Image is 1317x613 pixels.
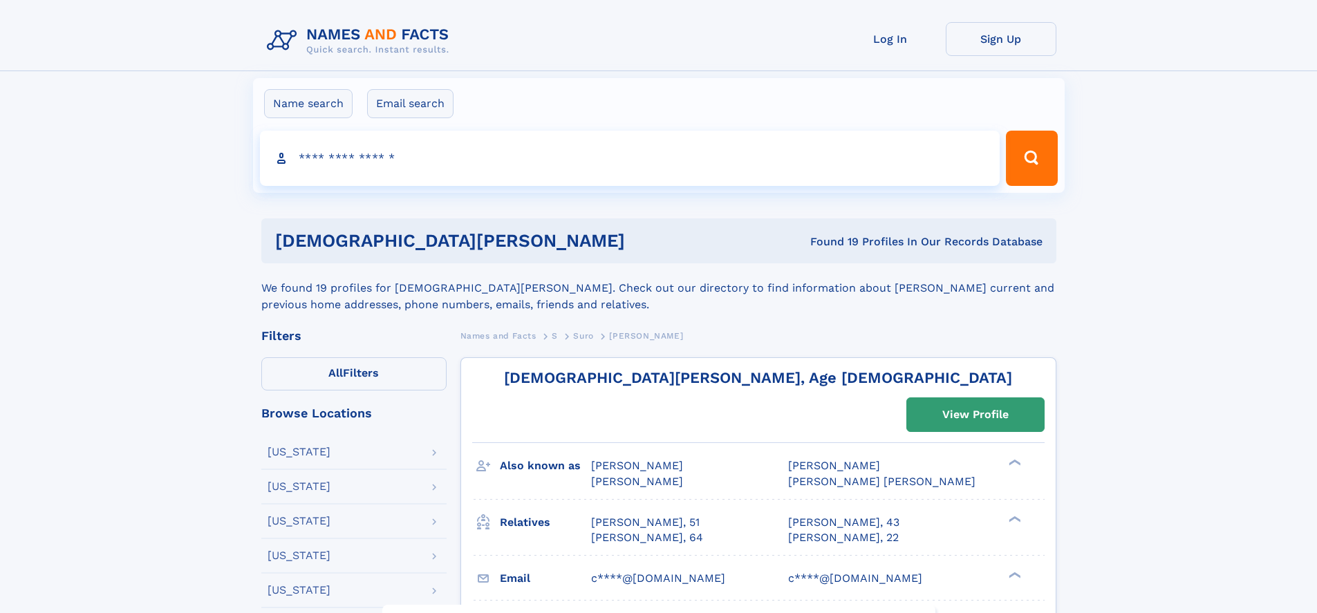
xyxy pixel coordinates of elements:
button: Search Button [1006,131,1057,186]
h3: Also known as [500,454,591,478]
a: [PERSON_NAME], 43 [788,515,899,530]
div: [US_STATE] [268,516,330,527]
div: Found 19 Profiles In Our Records Database [718,234,1043,249]
a: Log In [835,22,946,56]
a: Names and Facts [460,327,536,344]
span: [PERSON_NAME] [PERSON_NAME] [788,475,975,488]
a: [PERSON_NAME], 22 [788,530,899,545]
span: [PERSON_NAME] [591,475,683,488]
img: Logo Names and Facts [261,22,460,59]
span: Suro [573,331,593,341]
div: Browse Locations [261,407,447,419]
a: [PERSON_NAME], 51 [591,515,700,530]
div: ❯ [1005,514,1022,523]
label: Filters [261,357,447,390]
h3: Email [500,567,591,590]
span: All [328,366,343,379]
div: ❯ [1005,458,1022,467]
a: View Profile [907,398,1044,431]
div: View Profile [942,399,1009,431]
label: Email search [367,89,454,118]
div: [US_STATE] [268,446,330,458]
span: [PERSON_NAME] [591,459,683,472]
div: We found 19 profiles for [DEMOGRAPHIC_DATA][PERSON_NAME]. Check out our directory to find informa... [261,263,1056,313]
h1: [DEMOGRAPHIC_DATA][PERSON_NAME] [275,232,718,249]
div: ❯ [1005,570,1022,579]
input: search input [260,131,1000,186]
span: [PERSON_NAME] [788,459,880,472]
div: [US_STATE] [268,550,330,561]
a: Sign Up [946,22,1056,56]
div: [US_STATE] [268,585,330,596]
span: [PERSON_NAME] [609,331,683,341]
a: Suro [573,327,593,344]
h3: Relatives [500,511,591,534]
a: [PERSON_NAME], 64 [591,530,703,545]
span: S [552,331,558,341]
a: S [552,327,558,344]
a: [DEMOGRAPHIC_DATA][PERSON_NAME], Age [DEMOGRAPHIC_DATA] [504,369,1012,386]
label: Name search [264,89,353,118]
div: Filters [261,330,447,342]
div: [US_STATE] [268,481,330,492]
